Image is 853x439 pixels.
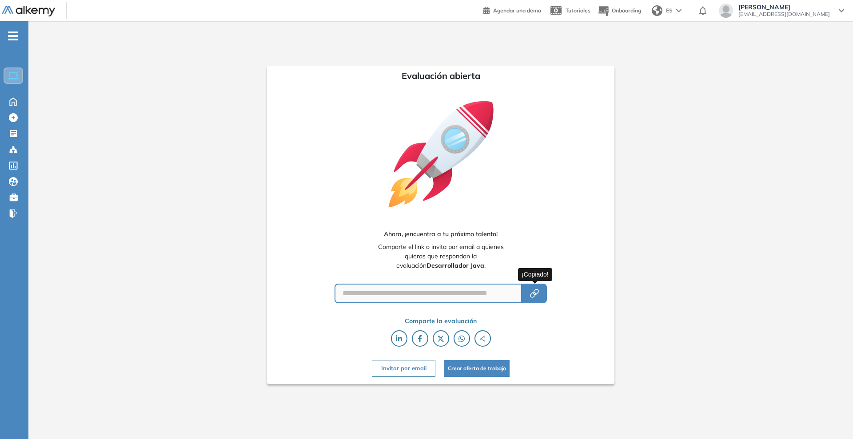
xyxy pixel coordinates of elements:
span: Evaluación abierta [402,69,480,83]
span: Agendar una demo [493,7,541,14]
span: [PERSON_NAME] [738,4,830,11]
span: ES [666,7,673,15]
button: Invitar por email [372,360,435,376]
img: arrow [676,9,682,12]
img: Logo [2,6,55,17]
span: Comparte el link o invita por email a quienes quieras que respondan la evaluación . [372,242,509,270]
span: Comparte la evaluación [405,316,477,326]
button: Onboarding [598,1,641,20]
i: - [8,35,18,37]
div: Widget de chat [809,396,853,439]
button: Crear oferta de trabajo [444,360,510,376]
img: world [652,5,662,16]
b: Desarrollador Java [426,261,484,269]
span: Tutoriales [566,7,590,14]
a: Agendar una demo [483,4,541,15]
div: ¡Copiado! [518,268,552,281]
span: Ahora, ¡encuentra a tu próximo talento! [384,229,498,239]
span: Onboarding [612,7,641,14]
span: [EMAIL_ADDRESS][DOMAIN_NAME] [738,11,830,18]
iframe: Chat Widget [809,396,853,439]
